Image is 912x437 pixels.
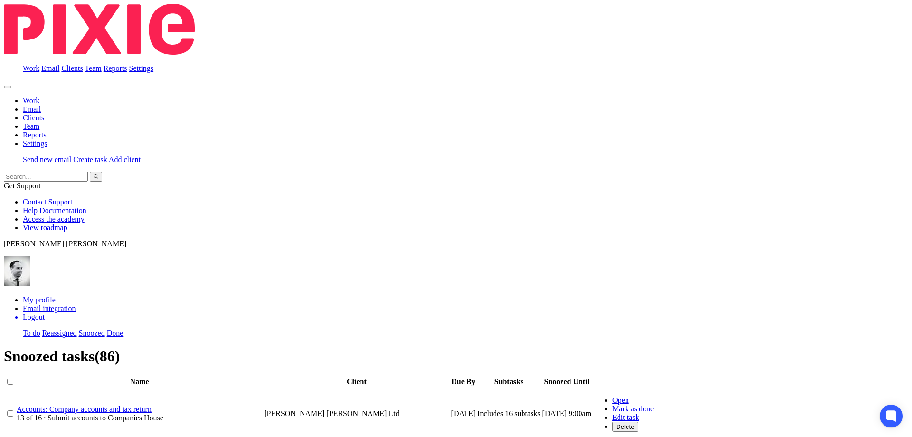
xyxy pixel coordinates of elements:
span: Snoozed Until [544,378,590,386]
span: [DATE] [451,409,476,418]
a: Contact Support [23,198,72,206]
a: Done [107,329,123,337]
a: Email [41,64,59,72]
a: Reports [104,64,127,72]
span: Subtasks [494,378,523,386]
a: Reports [23,131,47,139]
span: Get Support [4,182,41,190]
a: Accounts: Company accounts and tax return [17,405,152,413]
a: Clients [23,114,44,122]
span: Due By [451,378,475,386]
a: Create task [73,155,107,164]
button: Delete [612,422,638,432]
a: My profile [23,296,56,304]
span: Delete [616,423,635,430]
h1: Snoozed tasks [4,348,908,365]
a: Clients [61,64,83,72]
span: (86) [95,348,120,365]
a: Logout [23,313,908,321]
img: Pixie [4,4,195,55]
span: 13 of 16 · Submit accounts to Companies House [17,414,163,422]
span: [DATE] 9:00am [542,409,592,418]
a: View roadmap [23,223,67,232]
a: Work [23,97,39,105]
span: Includes 16 subtasks [477,409,540,418]
img: Mass_2025.jpg [4,256,30,286]
a: Email integration [23,304,76,312]
a: Edit task [612,413,639,421]
span: Name [130,378,149,386]
input: Search [4,172,88,182]
a: Add client [109,155,141,164]
a: Team [23,122,39,130]
p: [PERSON_NAME] [PERSON_NAME] [4,240,908,248]
a: Send new email [23,155,71,164]
a: Settings [129,64,154,72]
a: Settings [23,139,47,147]
a: Mark as done [612,405,654,413]
a: Open [612,396,629,404]
span: Logout [23,313,45,321]
a: Work [23,64,39,72]
a: Reassigned [42,329,77,337]
a: To do [23,329,40,337]
a: Access the academy [23,215,85,223]
a: Team [85,64,101,72]
a: Snoozed [79,329,105,337]
button: Search [90,172,102,182]
span: Client [347,378,367,386]
a: Help Documentation [23,206,86,214]
a: Email [23,105,41,113]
